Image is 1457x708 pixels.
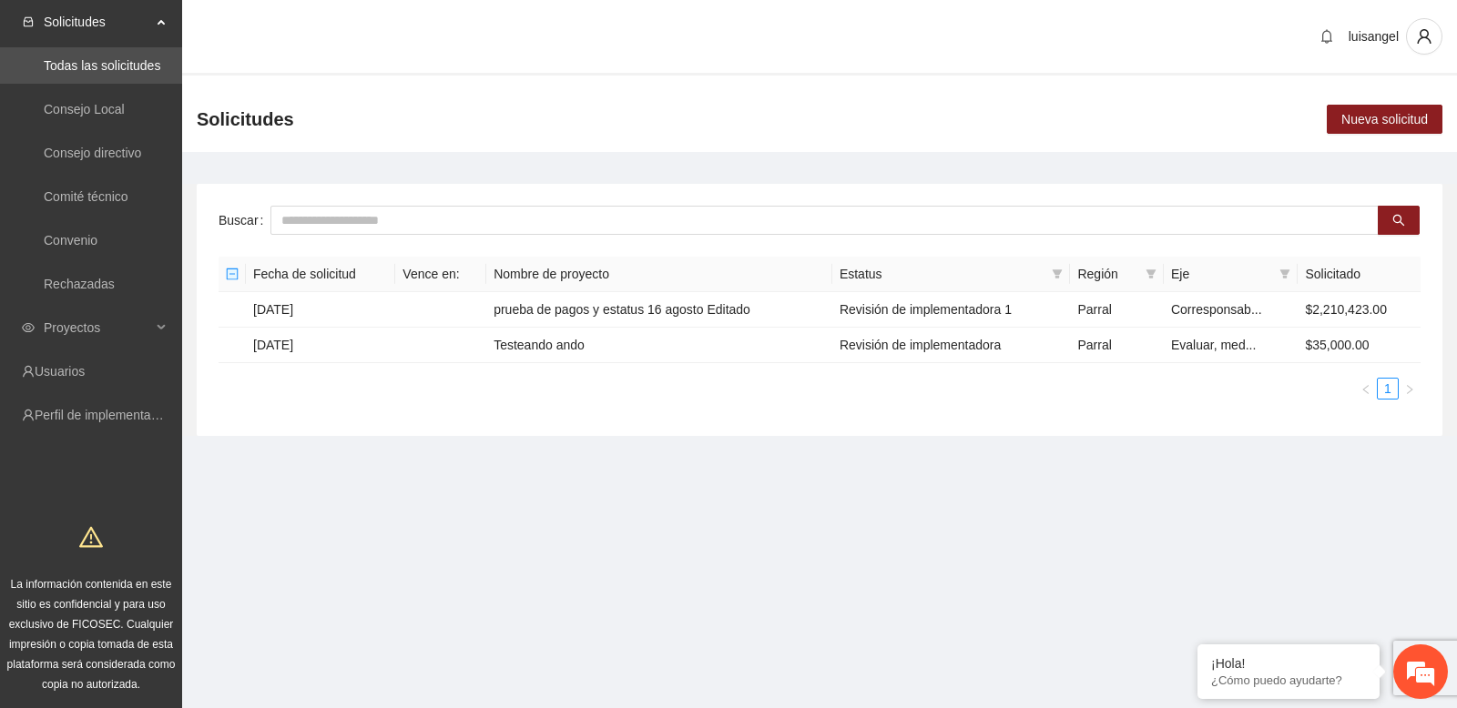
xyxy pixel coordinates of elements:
[1341,109,1428,129] span: Nueva solicitud
[1392,214,1405,228] span: search
[22,321,35,334] span: eye
[95,93,306,116] div: Chatee con nosotros ahora
[1146,268,1156,279] span: filter
[79,525,103,549] span: warning
[7,578,176,691] span: La información contenida en este sitio es confidencial y para uso exclusivo de FICOSEC. Cualquier...
[395,257,486,292] th: Vence en:
[486,257,832,292] th: Nombre de proyecto
[22,15,35,28] span: inbox
[1378,206,1420,235] button: search
[1142,260,1160,288] span: filter
[1312,22,1341,51] button: bell
[832,292,1071,328] td: Revisión de implementadora 1
[246,292,395,328] td: [DATE]
[1355,378,1377,400] li: Previous Page
[197,105,294,134] span: Solicitudes
[1377,378,1399,400] li: 1
[1399,378,1421,400] li: Next Page
[1406,18,1442,55] button: user
[226,268,239,280] span: minus-square
[1360,384,1371,395] span: left
[832,328,1071,363] td: Revisión de implementadora
[1355,378,1377,400] button: left
[246,257,395,292] th: Fecha de solicitud
[44,233,97,248] a: Convenio
[106,243,251,427] span: Estamos en línea.
[1077,264,1138,284] span: Región
[1279,268,1290,279] span: filter
[299,9,342,53] div: Minimizar ventana de chat en vivo
[1298,292,1421,328] td: $2,210,423.00
[44,189,128,204] a: Comité técnico
[1171,264,1272,284] span: Eje
[1349,29,1399,44] span: luisangel
[9,497,347,561] textarea: Escriba su mensaje y pulse “Intro”
[44,4,151,40] span: Solicitudes
[1404,384,1415,395] span: right
[1070,292,1164,328] td: Parral
[246,328,395,363] td: [DATE]
[35,408,177,422] a: Perfil de implementadora
[1298,328,1421,363] td: $35,000.00
[1048,260,1066,288] span: filter
[44,146,141,160] a: Consejo directivo
[1211,673,1366,687] p: ¿Cómo puedo ayudarte?
[1211,656,1366,671] div: ¡Hola!
[44,309,151,346] span: Proyectos
[486,292,832,328] td: prueba de pagos y estatus 16 agosto Editado
[486,328,832,363] td: Testeando ando
[1378,379,1398,399] a: 1
[1313,29,1340,44] span: bell
[1276,260,1294,288] span: filter
[44,58,160,73] a: Todas las solicitudes
[840,264,1045,284] span: Estatus
[1399,378,1421,400] button: right
[1171,302,1262,317] span: Corresponsab...
[44,277,115,291] a: Rechazadas
[1298,257,1421,292] th: Solicitado
[35,364,85,379] a: Usuarios
[1070,328,1164,363] td: Parral
[1171,338,1256,352] span: Evaluar, med...
[219,206,270,235] label: Buscar
[1327,105,1442,134] button: Nueva solicitud
[44,102,125,116] a: Consejo Local
[1407,28,1442,45] span: user
[1052,268,1063,279] span: filter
